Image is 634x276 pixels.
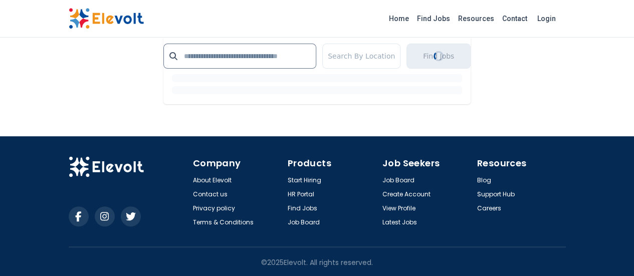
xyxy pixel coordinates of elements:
button: Find JobsLoading... [406,44,471,69]
img: Elevolt [69,8,144,29]
a: Create Account [382,190,431,198]
a: Start Hiring [288,176,321,184]
p: © 2025 Elevolt. All rights reserved. [261,257,373,267]
a: Support Hub [477,190,515,198]
a: Find Jobs [288,204,317,212]
a: Contact us [193,190,228,198]
h4: Company [193,156,282,170]
iframe: Chat Widget [584,228,634,276]
a: Job Board [382,176,414,184]
img: Elevolt [69,156,144,177]
a: Find Jobs [413,11,454,27]
a: Contact [498,11,531,27]
a: Latest Jobs [382,218,417,226]
div: Loading... [433,50,444,62]
h4: Job Seekers [382,156,471,170]
a: About Elevolt [193,176,232,184]
a: Careers [477,204,501,212]
a: Privacy policy [193,204,235,212]
a: Blog [477,176,491,184]
h4: Products [288,156,376,170]
a: Login [531,9,562,29]
a: Resources [454,11,498,27]
a: Terms & Conditions [193,218,254,226]
a: Home [385,11,413,27]
a: Job Board [288,218,320,226]
a: HR Portal [288,190,314,198]
a: View Profile [382,204,415,212]
h4: Resources [477,156,566,170]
